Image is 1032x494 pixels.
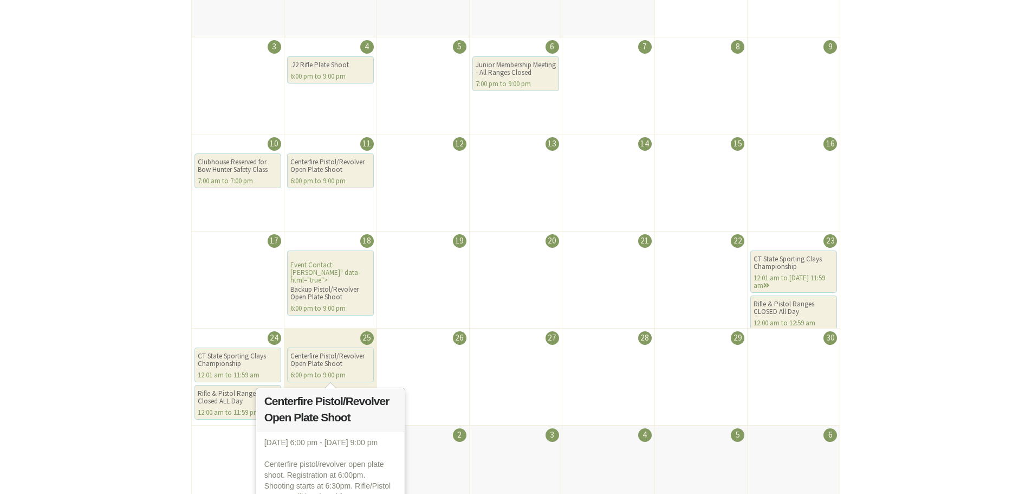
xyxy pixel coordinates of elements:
div: 6:00 pm to 9:00 pm [290,305,371,312]
div: 8 [731,40,744,54]
div: Rifle & Pistol Ranges CLOSED All Day [754,300,834,316]
div: 6:00 pm to 9:00 pm [290,371,371,379]
div: Rifle & Pistol Ranges Closed ALL Day [198,390,278,405]
div: 12:01 am to 11:59 am [198,371,278,379]
div: Event Contact: [PERSON_NAME]" data-html="true"> [287,251,374,316]
div: 6:00 pm to 9:00 pm [290,73,371,80]
div: 6:00 pm to 9:00 pm [290,177,371,185]
div: 12:01 am to [DATE] 11:59 am [754,274,834,290]
h3: Centerfire Pistol/Revolver Open Plate Shoot [257,389,404,432]
div: 18 [360,234,374,248]
div: 7:00 am to 7:00 pm [198,177,278,185]
div: .22 Rifle Plate Shoot [290,61,371,69]
div: 6 [823,428,837,442]
div: Backup Pistol/Revolver Open Plate Shoot [290,286,371,301]
div: Centerfire Pistol/Revolver Open Plate Shoot [290,158,371,174]
div: 3 [268,40,281,54]
div: 13 [546,137,559,151]
div: Clubhouse Reserved for Bow Hunter Safety Class [198,158,278,174]
div: 9 [823,40,837,54]
div: 15 [731,137,744,151]
div: 19 [453,234,466,248]
div: 5 [731,428,744,442]
div: 24 [268,331,281,345]
div: 3 [546,428,559,442]
div: 20 [546,234,559,248]
div: 6 [546,40,559,54]
div: 4 [638,428,652,442]
div: 5 [453,40,466,54]
div: 14 [638,137,652,151]
div: 12:00 am to 11:59 pm [198,409,278,416]
div: 11 [360,137,374,151]
div: 10 [268,137,281,151]
div: 28 [638,331,652,345]
div: Centerfire Pistol/Revolver Open Plate Shoot [290,352,371,368]
div: 22 [731,234,744,248]
div: 17 [268,234,281,248]
div: 29 [731,331,744,345]
div: 23 [823,234,837,248]
div: 12:00 am to 12:59 am [754,319,834,327]
div: 2 [453,428,466,442]
div: 27 [546,331,559,345]
div: 30 [823,331,837,345]
div: 26 [453,331,466,345]
div: Junior Membership Meeting - All Ranges Closed [476,61,556,76]
div: 16 [823,137,837,151]
div: 7 [638,40,652,54]
div: 21 [638,234,652,248]
div: CT State Sporting Clays Championship [754,255,834,271]
div: CT State Sporting Clays Championship [198,352,278,368]
div: 4 [360,40,374,54]
div: 12 [453,137,466,151]
div: 25 [360,331,374,345]
div: 7:00 pm to 9:00 pm [476,80,556,88]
